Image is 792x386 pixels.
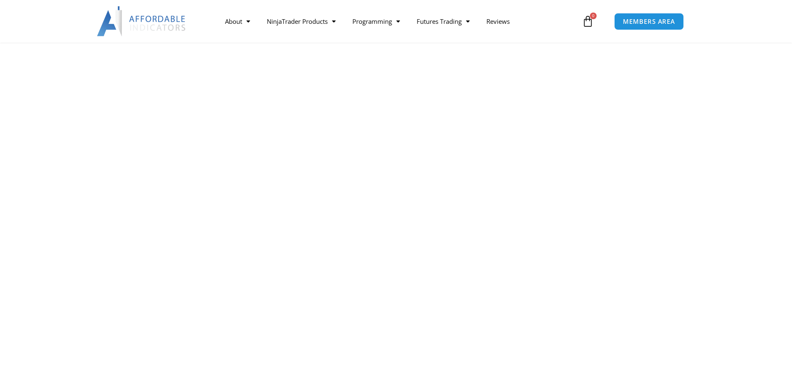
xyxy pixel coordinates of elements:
nav: Menu [217,12,580,31]
a: 0 [569,9,606,33]
a: Reviews [478,12,518,31]
span: MEMBERS AREA [623,18,675,25]
a: Futures Trading [408,12,478,31]
a: MEMBERS AREA [614,13,684,30]
a: Programming [344,12,408,31]
a: NinjaTrader Products [258,12,344,31]
img: LogoAI | Affordable Indicators – NinjaTrader [97,6,187,36]
span: 0 [590,13,597,19]
a: About [217,12,258,31]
